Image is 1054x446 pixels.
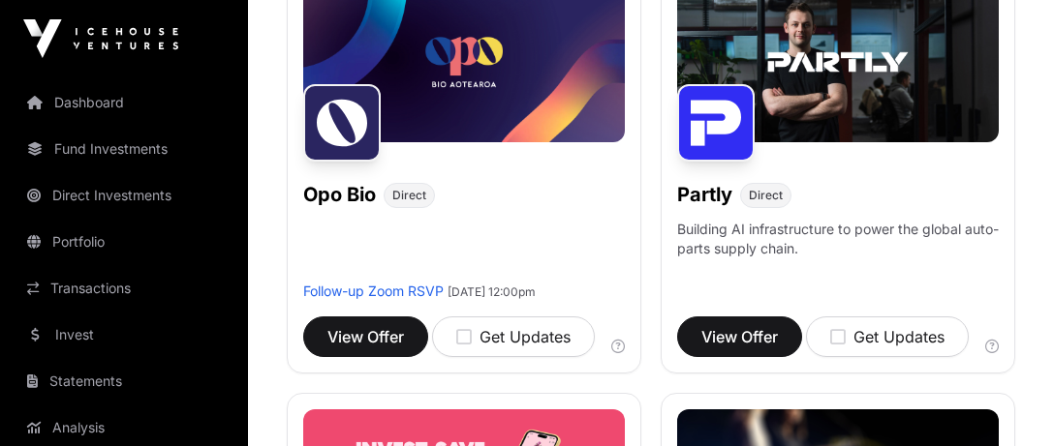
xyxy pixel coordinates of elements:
a: Portfolio [15,221,232,263]
a: Direct Investments [15,174,232,217]
img: Opo Bio [303,84,381,162]
img: Partly [677,84,755,162]
h1: Partly [677,181,732,208]
span: Direct [749,188,783,203]
a: Follow-up Zoom RSVP [303,282,444,299]
div: Get Updates [830,325,945,348]
p: Building AI infrastructure to power the global auto-parts supply chain. [677,220,999,282]
button: View Offer [303,316,428,357]
iframe: Chat Widget [957,353,1054,446]
button: View Offer [677,316,802,357]
button: Get Updates [432,316,595,357]
span: View Offer [327,325,404,348]
a: Statements [15,360,232,402]
h1: Opo Bio [303,181,376,208]
a: Transactions [15,267,232,310]
a: Fund Investments [15,128,232,170]
span: View Offer [701,325,778,348]
span: [DATE] 12:00pm [448,284,536,299]
button: Get Updates [806,316,969,357]
img: Icehouse Ventures Logo [23,19,178,58]
a: Invest [15,313,232,356]
a: Dashboard [15,81,232,124]
span: Direct [392,188,426,203]
div: Get Updates [456,325,571,348]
